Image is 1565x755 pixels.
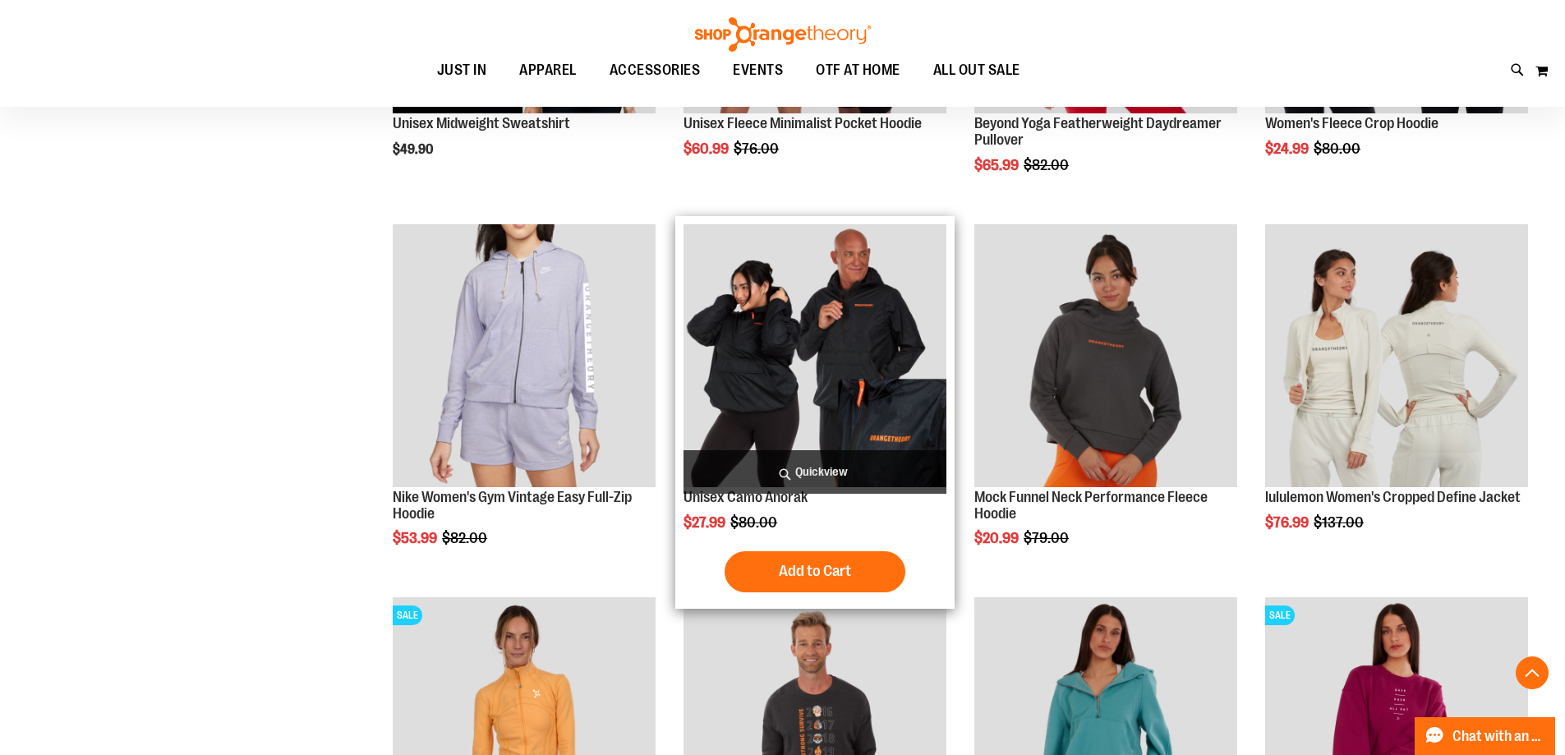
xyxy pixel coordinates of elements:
[1415,717,1556,755] button: Chat with an Expert
[1024,157,1071,173] span: $82.00
[974,224,1237,487] img: Product image for Mock Funnel Neck Performance Fleece Hoodie
[393,605,422,625] span: SALE
[684,115,922,131] a: Unisex Fleece Minimalist Pocket Hoodie
[816,52,900,89] span: OTF AT HOME
[725,551,905,592] button: Add to Cart
[1265,489,1521,505] a: lululemon Women's Cropped Define Jacket
[393,224,656,487] img: Product image for Nike Gym Vintage Easy Full Zip Hoodie
[1265,140,1311,157] span: $24.99
[393,115,570,131] a: Unisex Midweight Sweatshirt
[675,216,955,609] div: product
[974,115,1222,148] a: Beyond Yoga Featherweight Daydreamer Pullover
[966,216,1245,588] div: product
[1265,224,1528,490] a: Product image for lululemon Define Jacket Cropped
[684,224,946,487] img: Product image for Unisex Camo Anorak
[684,450,946,494] a: Quickview
[1265,605,1295,625] span: SALE
[1265,115,1438,131] a: Women's Fleece Crop Hoodie
[393,142,435,157] span: $49.90
[974,530,1021,546] span: $20.99
[974,157,1021,173] span: $65.99
[693,17,873,52] img: Shop Orangetheory
[393,224,656,490] a: Product image for Nike Gym Vintage Easy Full Zip Hoodie
[684,140,731,157] span: $60.99
[1516,656,1549,689] button: Back To Top
[1257,216,1536,573] div: product
[442,530,490,546] span: $82.00
[734,140,781,157] span: $76.00
[437,52,487,89] span: JUST IN
[1452,729,1545,744] span: Chat with an Expert
[684,224,946,490] a: Product image for Unisex Camo Anorak
[1314,140,1363,157] span: $80.00
[933,52,1020,89] span: ALL OUT SALE
[610,52,701,89] span: ACCESSORIES
[1314,514,1366,531] span: $137.00
[684,514,728,531] span: $27.99
[1265,224,1528,487] img: Product image for lululemon Define Jacket Cropped
[1024,530,1071,546] span: $79.00
[733,52,783,89] span: EVENTS
[684,489,808,505] a: Unisex Camo Anorak
[519,52,577,89] span: APPAREL
[384,216,664,588] div: product
[1265,514,1311,531] span: $76.99
[730,514,780,531] span: $80.00
[393,489,632,522] a: Nike Women's Gym Vintage Easy Full-Zip Hoodie
[974,224,1237,490] a: Product image for Mock Funnel Neck Performance Fleece Hoodie
[393,530,440,546] span: $53.99
[974,489,1208,522] a: Mock Funnel Neck Performance Fleece Hoodie
[779,562,851,580] span: Add to Cart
